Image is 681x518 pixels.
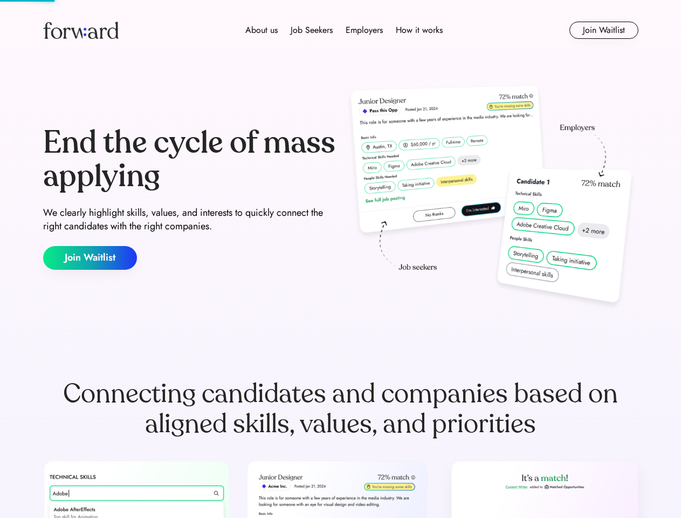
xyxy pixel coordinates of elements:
div: Job Seekers [291,24,333,37]
button: Join Waitlist [569,22,638,39]
div: About us [245,24,278,37]
div: How it works [396,24,443,37]
div: Connecting candidates and companies based on aligned skills, values, and priorities [43,379,638,439]
button: Join Waitlist [43,246,137,270]
img: hero-image.png [345,82,638,314]
img: Forward logo [43,22,119,39]
div: End the cycle of mass applying [43,126,336,193]
div: Employers [346,24,383,37]
div: We clearly highlight skills, values, and interests to quickly connect the right candidates with t... [43,206,336,233]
